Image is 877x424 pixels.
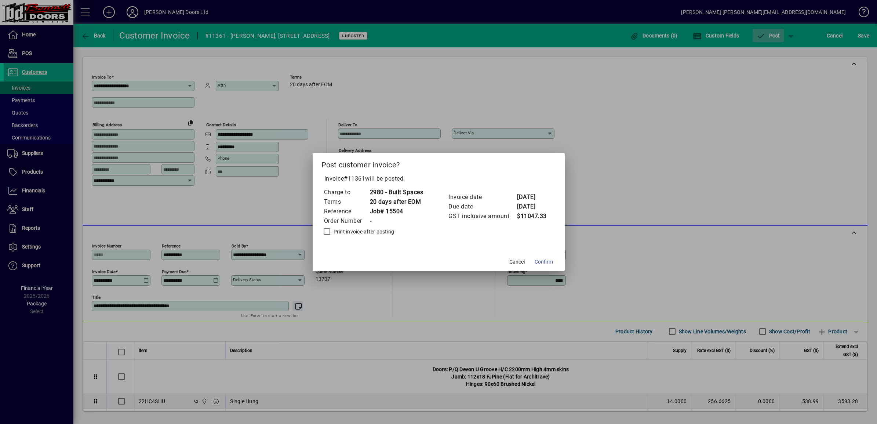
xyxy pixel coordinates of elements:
[370,216,423,226] td: -
[532,255,556,268] button: Confirm
[535,258,553,266] span: Confirm
[517,211,547,221] td: $11047.33
[324,197,370,207] td: Terms
[370,207,423,216] td: Job# 15504
[448,192,517,202] td: Invoice date
[344,175,365,182] span: #11361
[324,216,370,226] td: Order Number
[448,202,517,211] td: Due date
[370,197,423,207] td: 20 days after EOM
[509,258,525,266] span: Cancel
[324,188,370,197] td: Charge to
[517,192,547,202] td: [DATE]
[505,255,529,268] button: Cancel
[517,202,547,211] td: [DATE]
[313,153,565,174] h2: Post customer invoice?
[324,207,370,216] td: Reference
[370,188,423,197] td: 2980 - Built Spaces
[332,228,394,235] label: Print invoice after posting
[321,174,556,183] p: Invoice will be posted .
[448,211,517,221] td: GST inclusive amount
